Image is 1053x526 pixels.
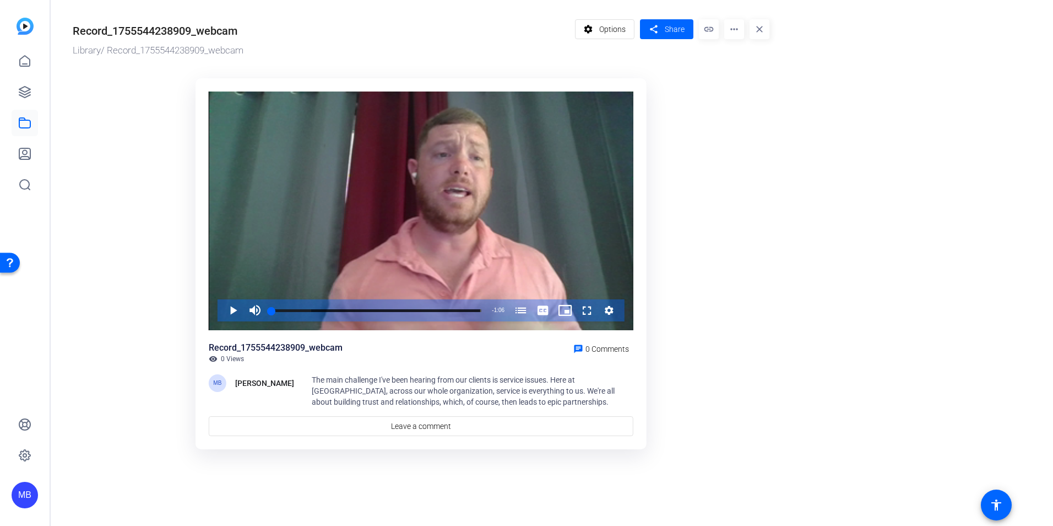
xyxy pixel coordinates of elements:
a: Leave a comment [209,416,633,436]
div: Record_1755544238909_webcam [209,341,343,355]
mat-icon: more_horiz [724,19,744,39]
div: [PERSON_NAME] [235,377,294,390]
img: blue-gradient.svg [17,18,34,35]
mat-icon: share [647,22,660,37]
button: Play [222,299,244,321]
span: 0 Views [221,355,244,363]
button: Share [640,19,693,39]
button: Captions [532,299,554,321]
span: The main challenge I've been hearing from our clients is service issues. Here at [GEOGRAPHIC_DATA... [312,375,615,406]
div: Progress Bar [272,309,481,312]
a: Library [73,45,101,56]
mat-icon: chat [573,344,583,354]
mat-icon: accessibility [990,498,1003,512]
button: Fullscreen [576,299,598,321]
mat-icon: visibility [209,355,218,363]
div: MB [209,374,226,392]
span: Share [665,24,685,35]
div: Video Player [209,92,633,331]
span: Leave a comment [391,421,451,432]
div: / Record_1755544238909_webcam [73,44,569,58]
mat-icon: settings [582,19,595,40]
mat-icon: link [699,19,719,39]
span: 0 Comments [585,345,629,353]
a: 0 Comments [569,341,633,355]
mat-icon: close [750,19,769,39]
span: - [492,307,493,313]
span: Options [599,19,626,40]
div: Record_1755544238909_webcam [73,23,237,39]
button: Chapters [510,299,532,321]
button: Mute [244,299,266,321]
button: Options [575,19,635,39]
span: 1:06 [494,307,504,313]
button: Picture-in-Picture [554,299,576,321]
div: MB [12,482,38,508]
